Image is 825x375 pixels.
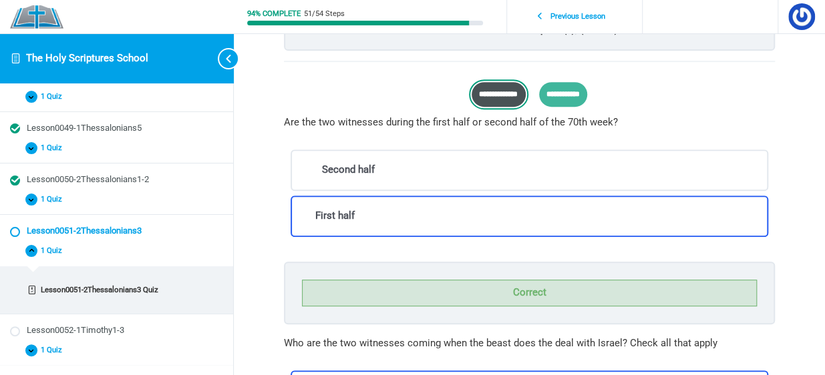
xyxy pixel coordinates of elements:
div: Lesson0051-2Thessalonians3 Quiz [41,284,215,296]
a: Completed Lesson0050-2Thessalonians1-2 [10,173,223,186]
span: 1 Quiz [37,195,70,204]
a: The Holy Scriptures School [26,52,148,64]
a: Incomplete Lesson0051-2Thessalonians3 Quiz [15,280,219,300]
a: Completed Lesson0049-1Thessalonians5 [10,122,223,135]
div: 94% Complete [247,10,301,17]
label: First half [291,196,768,237]
div: Lesson0050-2Thessalonians1-2 [27,173,223,186]
p: Who are the two witnesses coming when the beast does the deal with Israel? Check all that apply [284,334,775,353]
span: 1 Quiz [37,143,70,153]
div: 51/54 Steps [304,10,345,17]
a: Not started Lesson0051-2Thessalonians3 [10,225,223,238]
div: Not started [10,326,20,336]
a: Previous Lesson [510,5,639,29]
div: Not started [10,227,20,237]
button: 1 Quiz [10,139,223,158]
button: 1 Quiz [10,242,223,261]
div: Completed [10,123,20,133]
a: Not started Lesson0052-1Timothy1-3 [10,324,223,337]
div: Lesson0049-1Thessalonians5 [27,122,223,135]
button: 1 Quiz [10,190,223,210]
span: 1 Quiz [37,92,70,101]
div: Incomplete [27,286,37,296]
span: Previous Lesson [543,12,613,21]
button: 1 Quiz [10,87,223,106]
span: 1 Quiz [37,246,70,256]
span: Correct [513,286,546,298]
span: 1 Quiz [37,346,70,355]
div: Lesson0052-1Timothy1-3 [27,324,223,337]
p: Are the two witnesses during the first half or second half of the 70th week? [284,113,775,132]
div: Lesson0051-2Thessalonians3 [27,225,223,238]
button: 1 Quiz [10,341,223,360]
label: Second half [291,149,768,191]
button: Toggle sidebar navigation [207,33,234,83]
div: Completed [10,175,20,185]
